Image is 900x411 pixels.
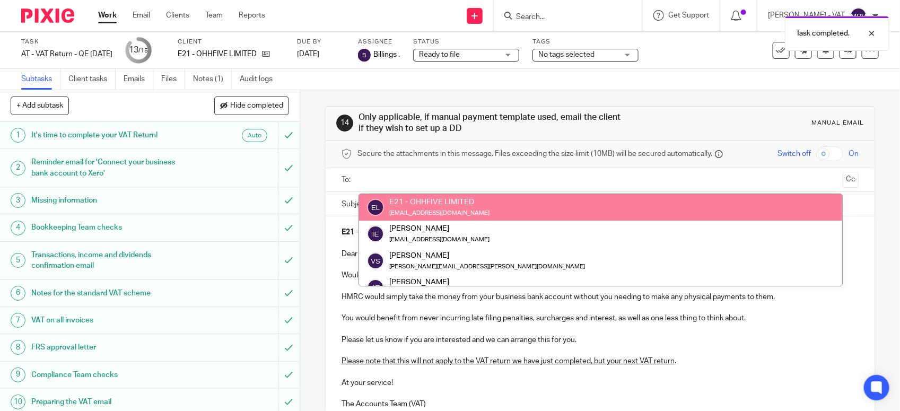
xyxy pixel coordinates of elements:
h1: Bookkeeping Team checks [31,220,189,235]
label: Due by [297,38,345,46]
h1: It's time to complete your VAT Return! [31,127,189,143]
div: 3 [11,193,25,208]
div: 6 [11,286,25,301]
small: [PERSON_NAME][EMAIL_ADDRESS][PERSON_NAME][DOMAIN_NAME] [389,263,585,269]
img: svg%3E [358,49,371,62]
p: The Accounts Team (VAT) [342,399,859,409]
button: + Add subtask [11,97,69,115]
div: [PERSON_NAME] [389,277,490,287]
h1: FRS approval letter [31,339,189,355]
a: Emails [124,69,153,90]
div: AT - VAT Return - QE [DATE] [21,49,112,59]
h1: VAT on all invoices [31,312,189,328]
span: Billings . [373,49,400,60]
img: svg%3E [367,225,384,242]
button: Cc [843,172,859,188]
div: Auto [242,129,267,142]
img: svg%3E [367,252,384,269]
p: At your service! [342,378,859,388]
div: 2 [11,161,25,176]
p: HMRC would simply take the money from your business bank account without you needing to make any ... [342,292,859,302]
p: You would benefit from never incurring late filing penalties, surcharges and interest, as well as... [342,313,859,323]
span: Hide completed [230,102,283,110]
span: No tags selected [538,51,595,58]
small: /15 [138,48,148,54]
span: Switch off [777,148,811,159]
img: svg%3E [367,199,384,216]
u: Please note that this will not apply to the VAT return we have just completed, but your next VAT ... [342,357,675,365]
label: Subject: [342,199,369,209]
label: Task [21,38,112,46]
img: svg%3E [367,279,384,296]
h1: Compliance Team checks [31,367,189,383]
div: 8 [11,340,25,355]
a: Client tasks [68,69,116,90]
a: Work [98,10,117,21]
div: E21 - OHHFIVE LIMITED [389,197,490,207]
small: [EMAIL_ADDRESS][DOMAIN_NAME] [389,237,490,242]
div: AT - VAT Return - QE 30-09-2025 [21,49,112,59]
span: Ready to file [419,51,460,58]
a: Email [133,10,150,21]
h1: Preparing the VAT email [31,394,189,410]
h1: Only applicable, if manual payment template used, email the client if they wish to set up a DD [359,112,623,135]
a: Clients [166,10,189,21]
label: Client [178,38,284,46]
a: Reports [239,10,265,21]
a: Notes (1) [193,69,232,90]
strong: E21 - OHHFIVE LIMITED [342,229,423,236]
a: Files [161,69,185,90]
button: Hide completed [214,97,289,115]
span: Secure the attachments in this message. Files exceeding the size limit (10MB) will be secured aut... [357,148,712,159]
label: To: [342,174,353,185]
a: Audit logs [240,69,281,90]
div: 10 [11,395,25,409]
div: 4 [11,221,25,235]
img: svg%3E [850,7,867,24]
p: Task completed. [796,28,850,39]
p: . [342,356,859,366]
h1: Notes for the standard VAT scheme [31,285,189,301]
div: 1 [11,128,25,143]
h1: Reminder email for 'Connect your business bank account to Xero' [31,154,189,181]
small: [EMAIL_ADDRESS][DOMAIN_NAME] [389,210,490,216]
a: Subtasks [21,69,60,90]
span: [DATE] [297,50,319,58]
h1: Transactions, income and dividends confirmation email [31,247,189,274]
a: Team [205,10,223,21]
p: Would you like our help setting up a VAT direct debit to simplify the process of paying your VAT ... [342,270,859,281]
div: [PERSON_NAME] [389,223,490,234]
label: Status [413,38,519,46]
div: 14 [336,115,353,132]
p: Dear Inua, [342,249,859,259]
div: 9 [11,368,25,382]
label: Assignee [358,38,400,46]
div: 13 [129,44,148,56]
span: On [849,148,859,159]
div: 7 [11,313,25,328]
div: 5 [11,253,25,268]
p: Please let us know if you are interested and we can arrange this for you. [342,335,859,345]
div: Manual email [811,119,864,127]
img: Pixie [21,8,74,23]
p: E21 - OHHFIVE LIMITED [178,49,257,59]
h1: Missing information [31,193,189,208]
div: [PERSON_NAME] [389,250,585,260]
